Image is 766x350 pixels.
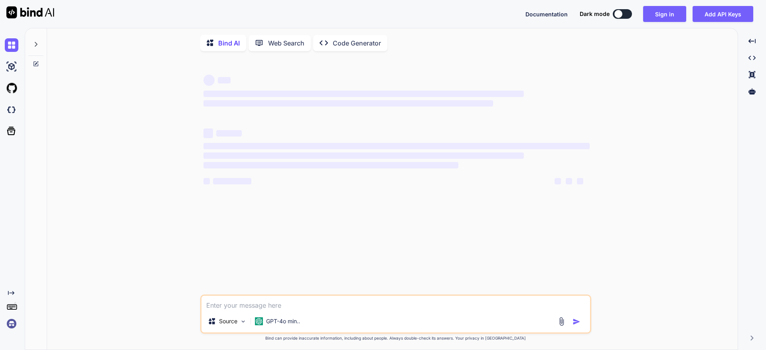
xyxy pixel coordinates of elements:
img: attachment [557,317,566,326]
span: ‌ [203,91,524,97]
span: ‌ [203,178,210,184]
p: Web Search [268,38,304,48]
span: ‌ [213,178,251,184]
span: Documentation [525,11,568,18]
span: ‌ [218,77,231,83]
span: ‌ [203,129,213,138]
span: ‌ [555,178,561,184]
span: ‌ [203,152,524,159]
p: Code Generator [333,38,381,48]
p: Bind can provide inaccurate information, including about people. Always double-check its answers.... [200,335,591,341]
span: ‌ [203,162,458,168]
span: ‌ [566,178,572,184]
span: Dark mode [580,10,610,18]
span: ‌ [577,178,583,184]
img: darkCloudIdeIcon [5,103,18,117]
img: GPT-4o mini [255,317,263,325]
img: Bind AI [6,6,54,18]
p: GPT-4o min.. [266,317,300,325]
button: Sign in [643,6,686,22]
img: chat [5,38,18,52]
span: ‌ [216,130,242,136]
img: githubLight [5,81,18,95]
span: ‌ [203,100,493,107]
button: Documentation [525,10,568,18]
img: ai-studio [5,60,18,73]
img: signin [5,317,18,330]
img: Pick Models [240,318,247,325]
span: ‌ [203,75,215,86]
img: icon [573,318,580,326]
button: Add API Keys [693,6,753,22]
p: Source [219,317,237,325]
span: ‌ [203,143,590,149]
p: Bind AI [218,38,240,48]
